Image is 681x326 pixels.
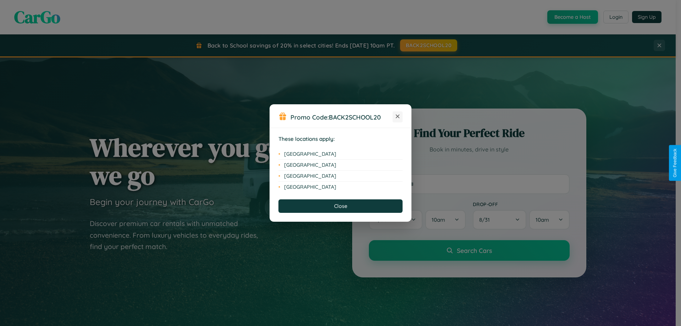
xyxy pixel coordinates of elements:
b: BACK2SCHOOL20 [329,113,381,121]
li: [GEOGRAPHIC_DATA] [278,171,403,182]
button: Close [278,199,403,213]
li: [GEOGRAPHIC_DATA] [278,149,403,160]
strong: These locations apply: [278,136,335,142]
li: [GEOGRAPHIC_DATA] [278,182,403,192]
div: Give Feedback [672,149,677,177]
li: [GEOGRAPHIC_DATA] [278,160,403,171]
h3: Promo Code: [290,113,393,121]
